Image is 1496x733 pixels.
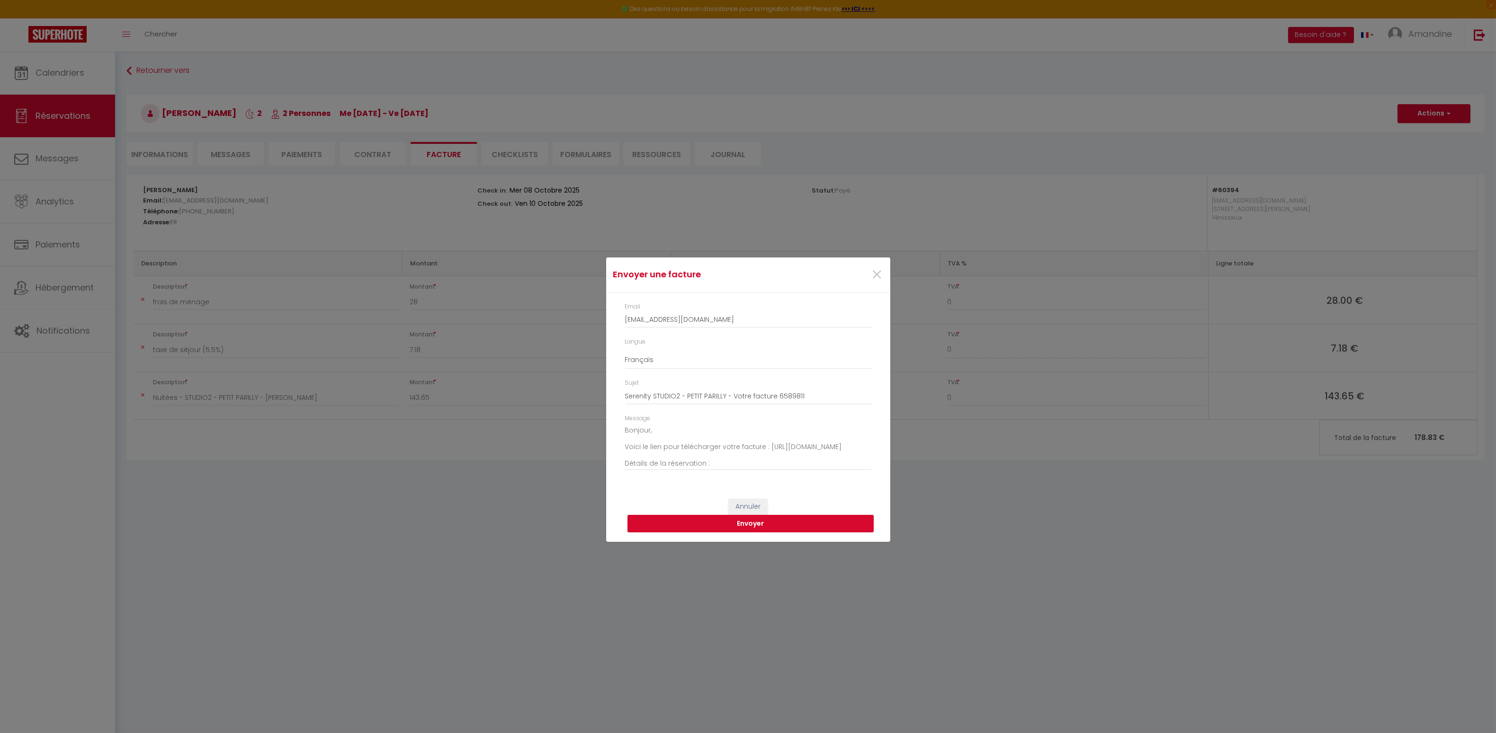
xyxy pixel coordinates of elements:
span: × [871,261,883,289]
button: Close [871,265,883,285]
button: Annuler [728,499,768,515]
label: Langue [625,337,646,346]
button: Envoyer [627,515,874,533]
label: Email [625,302,641,311]
label: Message [625,414,651,423]
h4: Envoyer une facture [613,268,789,281]
label: Sujet [625,379,639,388]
